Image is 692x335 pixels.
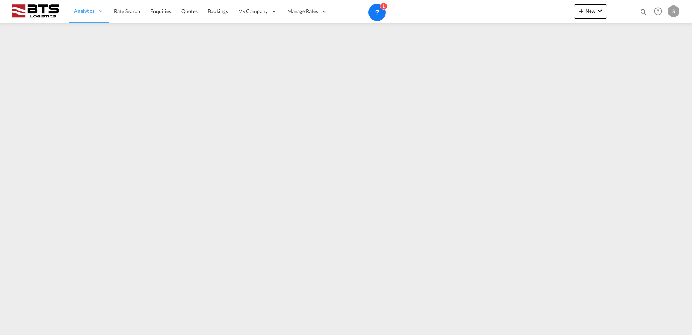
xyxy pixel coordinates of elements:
[640,8,647,16] md-icon: icon-magnify
[668,5,679,17] div: S
[181,8,197,14] span: Quotes
[114,8,140,14] span: Rate Search
[11,3,60,20] img: cdcc71d0be7811ed9adfbf939d2aa0e8.png
[652,5,668,18] div: Help
[595,7,604,15] md-icon: icon-chevron-down
[287,8,318,15] span: Manage Rates
[208,8,228,14] span: Bookings
[640,8,647,19] div: icon-magnify
[577,7,586,15] md-icon: icon-plus 400-fg
[652,5,664,17] span: Help
[574,4,607,19] button: icon-plus 400-fgNewicon-chevron-down
[150,8,171,14] span: Enquiries
[577,8,604,14] span: New
[74,7,94,15] span: Analytics
[238,8,268,15] span: My Company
